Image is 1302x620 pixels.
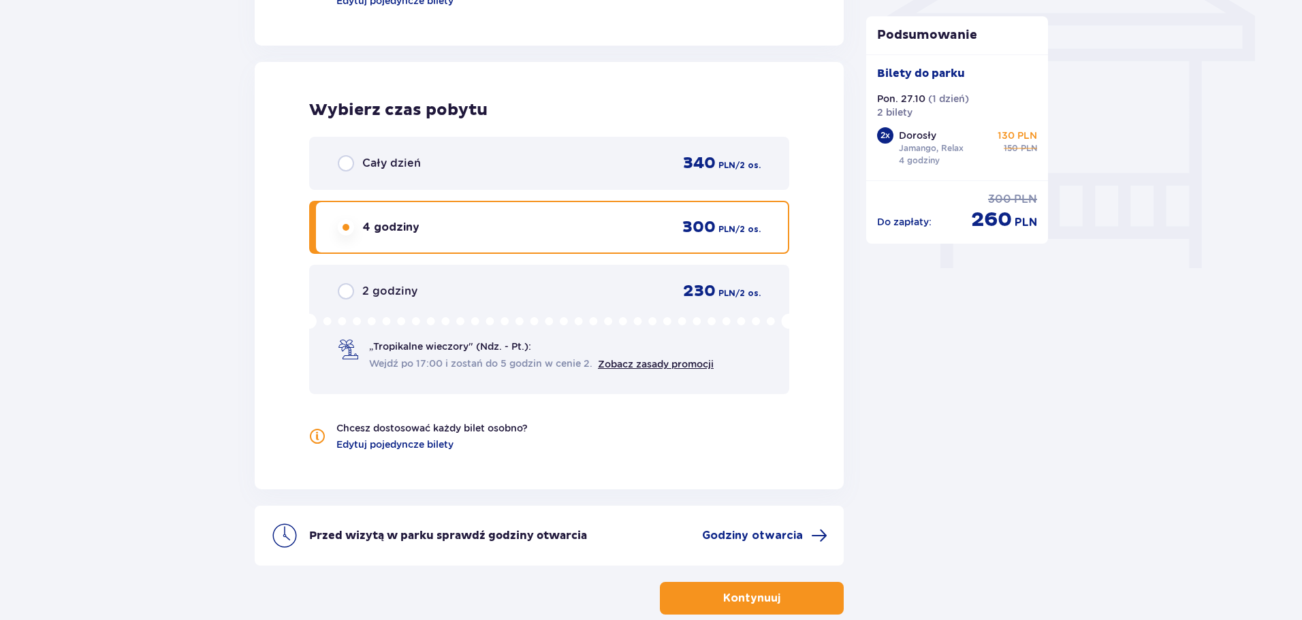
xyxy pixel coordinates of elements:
[362,284,417,299] span: 2 godziny
[899,142,964,154] p: Jamango, Relax
[682,217,716,238] span: 300
[877,215,932,229] p: Do zapłaty :
[723,591,780,606] p: Kontynuuj
[988,192,1011,207] span: 300
[998,129,1037,142] p: 130 PLN
[718,223,735,235] span: PLN
[1015,215,1037,230] span: PLN
[866,27,1049,44] p: Podsumowanie
[971,207,1012,233] span: 260
[899,154,940,167] p: 4 godziny
[877,127,893,144] div: 2 x
[899,129,936,142] p: Dorosły
[877,66,965,81] p: Bilety do parku
[702,528,803,543] span: Godziny otwarcia
[718,287,735,299] span: PLN
[735,287,761,299] span: / 2 os.
[336,438,454,451] a: Edytuj pojedyncze bilety
[877,92,925,105] p: Pon. 27.10
[735,159,761,172] span: / 2 os.
[702,527,827,544] a: Godziny otwarcia
[362,156,421,171] span: Cały dzień
[877,105,912,119] p: 2 bilety
[1014,192,1037,207] span: PLN
[309,528,587,543] p: Przed wizytą w parku sprawdź godziny otwarcia
[362,220,419,235] span: 4 godziny
[928,92,969,105] p: ( 1 dzień )
[735,223,761,235] span: / 2 os.
[336,421,528,435] p: Chcesz dostosować każdy bilet osobno?
[369,357,592,370] span: Wejdź po 17:00 i zostań do 5 godzin w cenie 2.
[660,582,844,615] button: Kontynuuj
[683,153,716,174] span: 340
[598,359,714,370] a: Zobacz zasady promocji
[309,100,789,120] h2: Wybierz czas pobytu
[1021,142,1037,154] span: PLN
[369,340,531,353] span: „Tropikalne wieczory" (Ndz. - Pt.):
[718,159,735,172] span: PLN
[683,281,716,301] span: 230
[1004,142,1018,154] span: 150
